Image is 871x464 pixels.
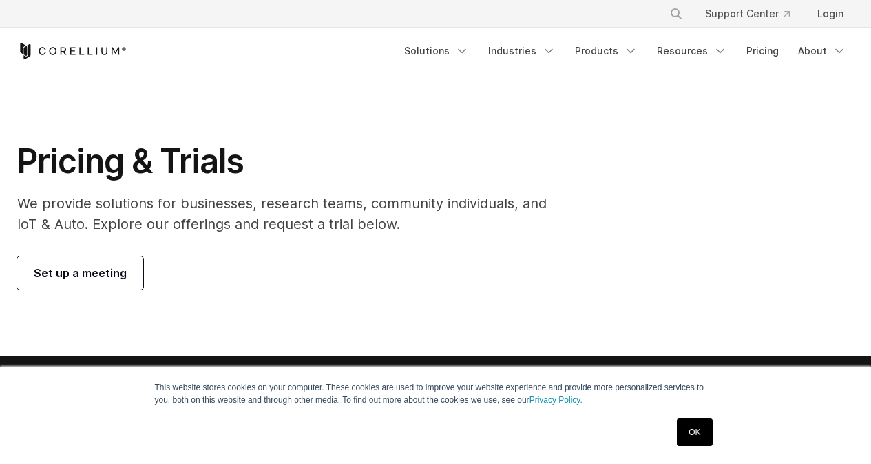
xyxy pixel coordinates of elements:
[529,395,583,405] a: Privacy Policy.
[17,193,566,234] p: We provide solutions for businesses, research teams, community individuals, and IoT & Auto. Explo...
[17,141,566,182] h1: Pricing & Trials
[664,1,689,26] button: Search
[790,39,854,63] a: About
[17,43,127,59] a: Corellium Home
[806,1,854,26] a: Login
[34,265,127,281] span: Set up a meeting
[567,39,646,63] a: Products
[155,381,717,406] p: This website stores cookies on your computer. These cookies are used to improve your website expe...
[480,39,564,63] a: Industries
[738,39,787,63] a: Pricing
[396,39,854,63] div: Navigation Menu
[649,39,735,63] a: Resources
[396,39,477,63] a: Solutions
[17,256,143,290] a: Set up a meeting
[677,418,712,446] a: OK
[694,1,801,26] a: Support Center
[653,1,854,26] div: Navigation Menu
